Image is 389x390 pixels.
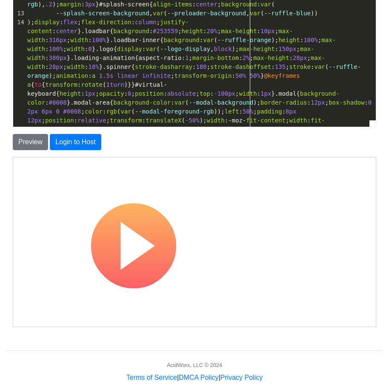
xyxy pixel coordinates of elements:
[126,374,177,381] a: Terms of Service
[311,99,325,106] span: 12px
[63,108,81,115] span: #0008
[153,10,163,17] span: var
[113,28,149,34] span: background
[99,90,124,97] span: opacity
[174,99,185,106] span: var
[185,54,189,61] span: 1
[45,81,77,88] span: transform
[293,54,307,61] span: 28px
[45,117,74,124] span: position
[214,46,232,52] span: block
[99,72,114,79] span: 1.5s
[126,373,263,383] div: | |
[153,1,192,8] span: align-items
[49,54,67,61] span: 380px
[99,126,121,133] span: height
[210,63,271,70] span: stroke-dashoffset
[92,37,106,43] span: 100%
[264,10,311,17] span: --ruffle-blue
[56,10,149,17] span: --splash-screen-background
[196,1,217,8] span: center
[56,126,95,133] span: #modal-area
[167,90,196,97] span: absolute
[239,46,275,52] span: max-height
[49,37,67,43] span: 316px
[60,1,81,8] span: margin
[124,126,142,133] span: 300px
[135,108,214,115] span: --modal-foreground-rgb
[56,72,88,79] span: animation
[128,90,131,97] span: 0
[260,28,275,34] span: 10px
[27,108,38,115] span: 2px
[13,18,26,27] div: 14
[314,63,325,70] span: var
[189,126,232,133] span: .close-modal
[13,134,48,150] button: Preview
[88,46,92,52] span: 0
[235,72,246,79] span: 50%
[289,63,311,70] span: stroke
[239,90,257,97] span: width
[275,63,286,70] span: 135
[117,72,139,79] span: linear
[278,37,300,43] span: height
[27,117,42,124] span: 12px
[103,63,131,70] span: .spinner
[27,10,318,17] span: , ( , ( ))
[246,117,286,124] span: fit-content
[289,117,307,124] span: width
[192,54,239,61] span: margin-bottom
[214,90,235,97] span: -100px
[243,54,250,61] span: 2%
[110,37,160,43] span: .loadbar-inner
[135,19,157,26] span: column
[228,117,246,124] span: -moz-
[260,1,271,8] span: var
[179,374,218,381] a: DMCA Policy
[329,99,364,106] span: box-shadow
[67,46,85,52] span: width
[253,54,289,61] span: max-height
[286,108,296,115] span: 8px
[13,9,26,18] div: 13
[368,99,372,106] span: 0
[67,63,85,70] span: width
[264,72,300,79] span: @keyframes
[174,72,232,79] span: transform-origin
[303,37,318,43] span: 100%
[260,99,307,106] span: border-radius
[117,46,142,52] span: display
[243,108,253,115] span: 50%
[106,81,124,88] span: 1turn
[146,126,163,133] span: width
[135,63,192,70] span: stroke-dasharray
[220,374,263,381] a: Privacy Policy
[27,81,31,88] span: a
[182,28,203,34] span: height
[120,108,131,115] span: var
[250,72,260,79] span: 50%
[146,117,181,124] span: translateX
[260,90,271,97] span: 1px
[70,54,135,61] span: .loading-animation
[34,19,60,26] span: display
[77,117,106,124] span: relative
[160,46,210,52] span: --logo-display
[200,90,210,97] span: top
[217,37,271,43] span: --ruffle-orange
[138,54,181,61] span: aspect-ratio
[203,37,214,43] span: var
[207,28,217,34] span: 20%
[225,108,239,115] span: left
[142,72,171,79] span: infinite
[221,1,257,8] span: background
[95,46,113,52] span: .logo
[167,126,185,133] span: 450px
[110,117,142,124] span: transform
[50,134,101,150] button: Login to Host
[81,81,103,88] span: rotate
[88,63,99,70] span: 10%
[135,90,163,97] span: position
[81,19,131,26] span: flex-direction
